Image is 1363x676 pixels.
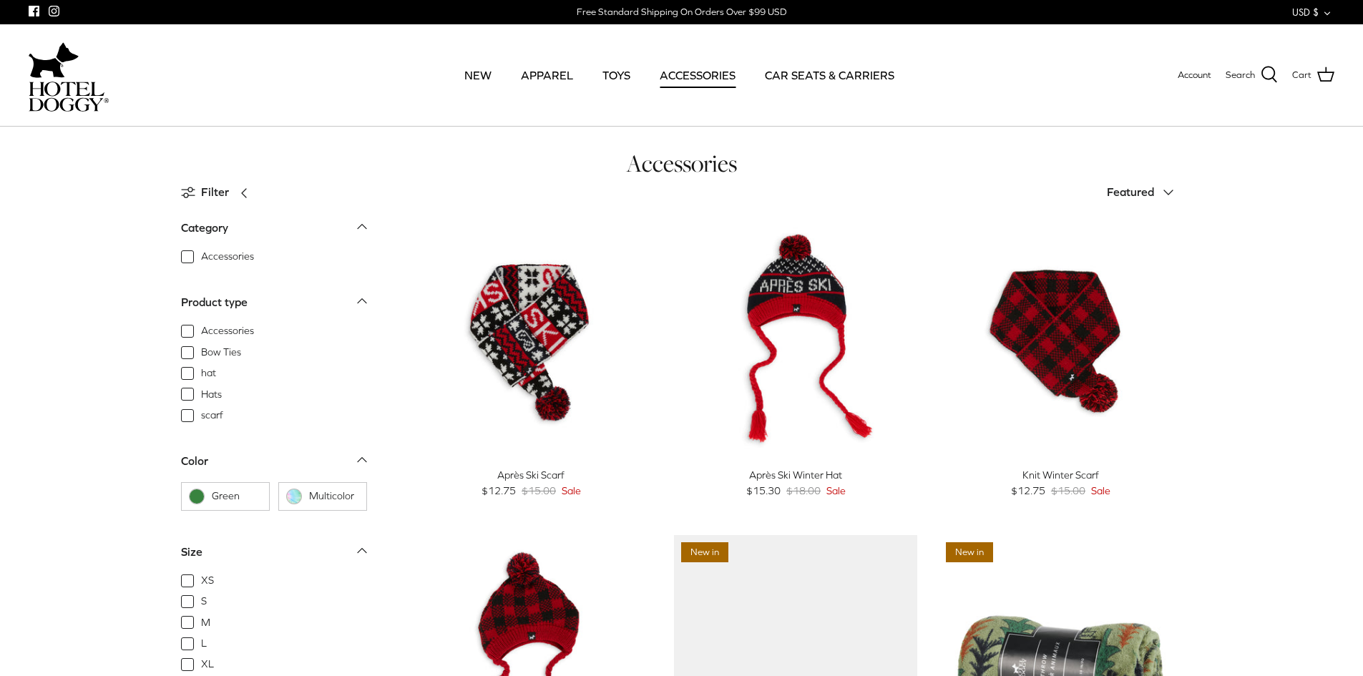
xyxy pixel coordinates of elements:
[1011,483,1045,499] span: $12.75
[181,291,367,323] a: Product type
[647,51,748,99] a: ACCESSORIES
[1292,66,1334,84] a: Cart
[1178,68,1211,83] a: Account
[201,366,216,381] span: hat
[181,452,208,471] div: Color
[201,616,210,630] span: M
[181,450,367,482] a: Color
[681,542,728,563] span: New in
[590,51,643,99] a: TOYS
[29,39,109,112] a: hoteldoggycom
[1178,69,1211,80] span: Account
[410,217,653,460] a: Après Ski Scarf
[181,217,367,249] a: Category
[201,183,229,202] span: Filter
[417,542,468,563] span: 15% off
[577,6,786,19] div: Free Standard Shipping On Orders Over $99 USD
[562,483,581,499] span: Sale
[674,467,917,499] a: Après Ski Winter Hat $15.30 $18.00 Sale
[29,39,79,82] img: dog-icon.svg
[212,51,1146,99] div: Primary navigation
[181,148,1183,179] h1: Accessories
[410,467,653,483] div: Après Ski Scarf
[1107,177,1183,208] button: Featured
[946,224,997,245] span: 15% off
[482,483,516,499] span: $12.75
[181,543,202,562] div: Size
[201,594,207,609] span: S
[746,483,781,499] span: $15.30
[181,175,258,210] a: Filter
[201,346,241,360] span: Bow Ties
[1292,68,1311,83] span: Cart
[451,51,504,99] a: NEW
[29,82,109,112] img: hoteldoggycom
[201,388,222,402] span: Hats
[1226,68,1255,83] span: Search
[1091,483,1110,499] span: Sale
[49,6,59,16] a: Instagram
[577,1,786,23] a: Free Standard Shipping On Orders Over $99 USD
[786,483,821,499] span: $18.00
[309,489,359,504] span: Multicolor
[1051,483,1085,499] span: $15.00
[1107,185,1154,198] span: Featured
[752,51,907,99] a: CAR SEATS & CARRIERS
[674,217,917,460] a: Après Ski Winter Hat
[674,467,917,483] div: Après Ski Winter Hat
[939,217,1182,460] a: Knit Winter Scarf
[681,224,732,245] span: 15% off
[1226,66,1278,84] a: Search
[946,542,993,563] span: New in
[29,6,39,16] a: Facebook
[939,467,1182,483] div: Knit Winter Scarf
[181,219,228,237] div: Category
[181,293,248,312] div: Product type
[201,250,254,264] span: Accessories
[522,483,556,499] span: $15.00
[181,541,367,573] a: Size
[508,51,586,99] a: APPAREL
[201,637,207,651] span: L
[201,657,214,672] span: XL
[939,467,1182,499] a: Knit Winter Scarf $12.75 $15.00 Sale
[410,467,653,499] a: Après Ski Scarf $12.75 $15.00 Sale
[201,574,214,588] span: XS
[201,408,223,423] span: scarf
[201,324,254,338] span: Accessories
[212,489,262,504] span: Green
[826,483,846,499] span: Sale
[417,224,468,245] span: 15% off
